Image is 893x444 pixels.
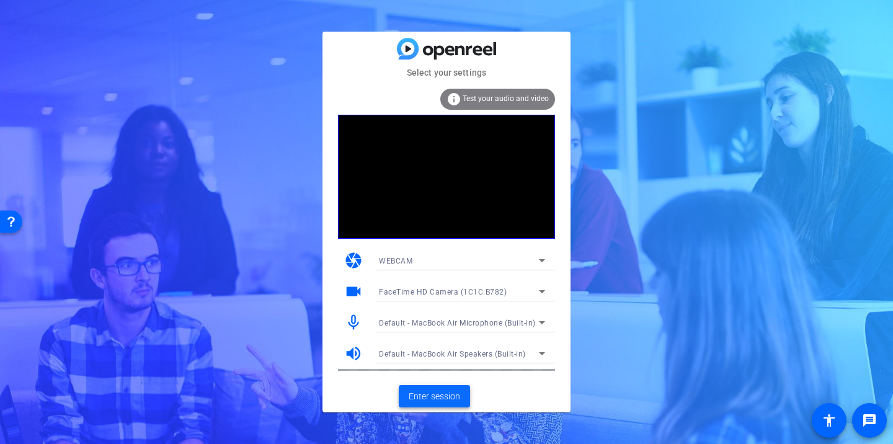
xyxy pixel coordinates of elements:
[344,344,363,363] mat-icon: volume_up
[399,385,470,407] button: Enter session
[822,413,837,428] mat-icon: accessibility
[344,313,363,332] mat-icon: mic_none
[379,257,412,265] span: WEBCAM
[344,282,363,301] mat-icon: videocam
[379,288,507,296] span: FaceTime HD Camera (1C1C:B782)
[344,251,363,270] mat-icon: camera
[322,66,571,79] mat-card-subtitle: Select your settings
[463,94,549,103] span: Test your audio and video
[862,413,877,428] mat-icon: message
[409,390,460,403] span: Enter session
[379,350,526,358] span: Default - MacBook Air Speakers (Built-in)
[446,92,461,107] mat-icon: info
[379,319,536,327] span: Default - MacBook Air Microphone (Built-in)
[397,38,496,60] img: blue-gradient.svg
